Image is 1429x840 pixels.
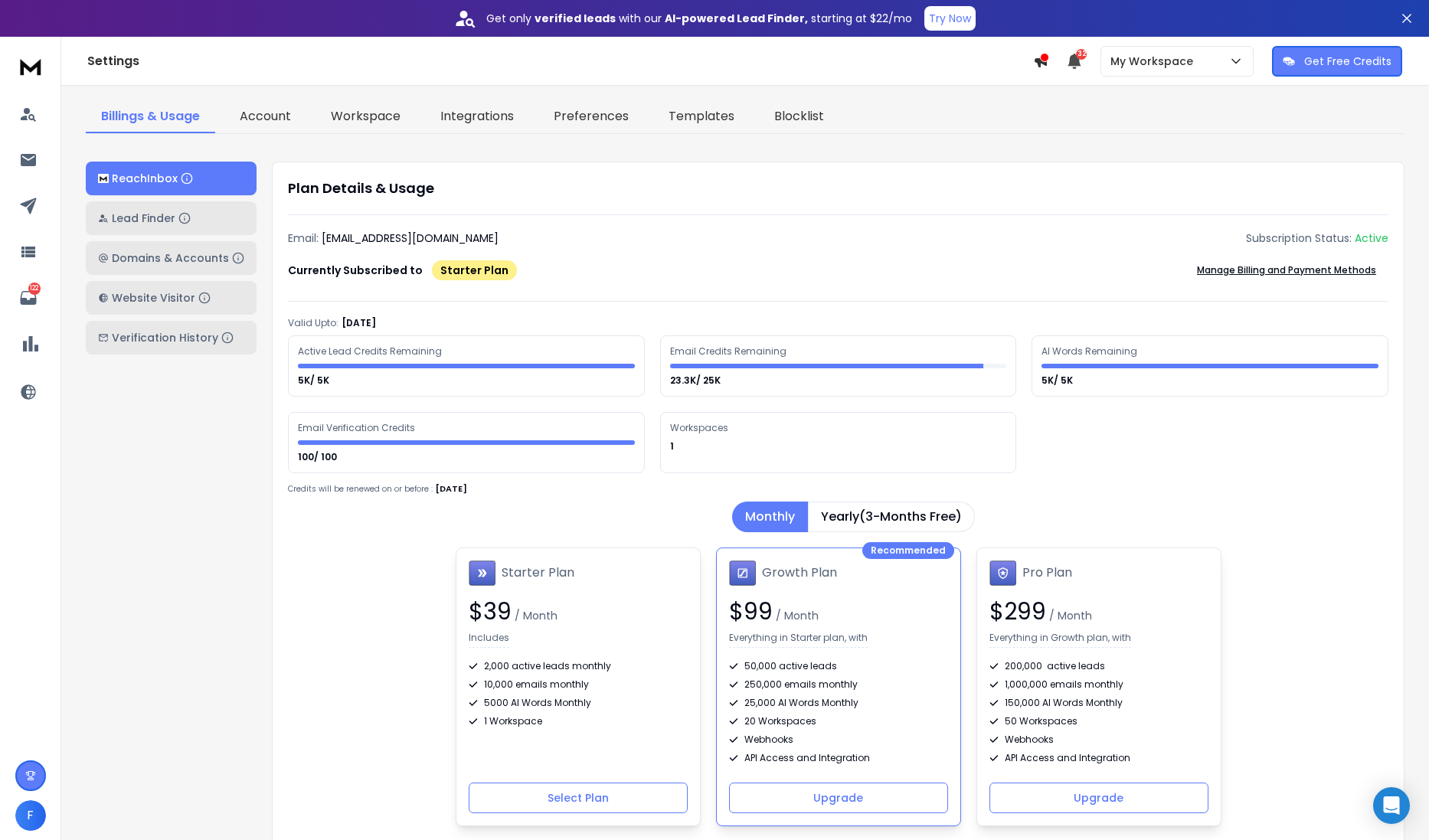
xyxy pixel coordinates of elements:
a: Preferences [538,101,644,133]
p: [DATE] [342,317,376,329]
button: F [15,800,46,831]
strong: AI-powered Lead Finder, [665,11,808,26]
button: Select Plan [469,783,688,813]
p: [DATE] [436,482,467,495]
div: 50 Workspaces [989,715,1208,727]
div: Workspaces [670,422,731,434]
span: $ 39 [469,595,512,628]
button: ReachInbox [86,162,257,195]
p: Get Free Credits [1304,54,1391,69]
a: Workspace [316,101,416,133]
img: Starter Plan icon [469,561,495,587]
p: Valid Upto: [288,317,338,329]
p: 100/ 100 [298,451,339,463]
div: 25,000 AI Words Monthly [729,697,948,709]
div: 150,000 AI Words Monthly [989,697,1208,709]
div: AI Words Remaining [1042,345,1140,358]
img: logo [15,52,46,80]
span: $ 299 [989,595,1046,628]
a: Templates [653,101,750,133]
p: 5K/ 5K [1042,374,1075,387]
div: Active Lead Credits Remaining [298,345,444,358]
a: Account [224,101,306,133]
p: Email: [288,230,319,246]
h1: Starter Plan [502,564,574,582]
div: Starter Plan [432,260,517,280]
p: Includes [469,632,509,648]
button: Verification History [86,321,257,355]
p: 122 [28,283,41,295]
span: $ 99 [729,595,773,628]
p: Everything in Growth plan, with [989,632,1131,648]
h1: Settings [87,52,1033,70]
a: Billings & Usage [86,101,215,133]
img: logo [98,174,109,184]
strong: verified leads [535,11,616,26]
h1: Plan Details & Usage [288,178,1388,199]
div: 200,000 active leads [989,660,1208,672]
p: Manage Billing and Payment Methods [1197,264,1376,276]
button: Monthly [732,502,808,532]
div: 1 Workspace [469,715,688,727]
span: / Month [512,608,558,623]
p: 23.3K/ 25K [670,374,723,387]
button: Domains & Accounts [86,241,257,275]
div: 1,000,000 emails monthly [989,678,1208,691]
div: API Access and Integration [729,752,948,764]
h1: Growth Plan [762,564,837,582]
div: Email Credits Remaining [670,345,789,358]
div: Webhooks [989,734,1208,746]
div: Recommended [862,542,954,559]
a: Integrations [425,101,529,133]
button: Get Free Credits [1272,46,1402,77]
button: Yearly(3-Months Free) [808,502,975,532]
div: 250,000 emails monthly [729,678,948,691]
p: Get only with our starting at $22/mo [486,11,912,26]
button: Website Visitor [86,281,257,315]
p: Try Now [929,11,971,26]
div: Email Verification Credits [298,422,417,434]
button: Lead Finder [86,201,257,235]
a: Blocklist [759,101,839,133]
a: 122 [13,283,44,313]
p: Currently Subscribed to [288,263,423,278]
h1: Pro Plan [1022,564,1072,582]
button: Upgrade [989,783,1208,813]
div: 2,000 active leads monthly [469,660,688,672]
p: My Workspace [1110,54,1199,69]
div: 50,000 active leads [729,660,948,672]
p: Subscription Status: [1246,230,1352,246]
div: 10,000 emails monthly [469,678,688,691]
div: Webhooks [729,734,948,746]
p: 1 [670,440,676,453]
div: Active [1355,230,1388,246]
div: 20 Workspaces [729,715,948,727]
img: Pro Plan icon [989,561,1016,587]
span: 32 [1076,49,1087,60]
button: Try Now [924,6,976,31]
div: Open Intercom Messenger [1373,787,1410,824]
span: / Month [773,608,819,623]
p: Credits will be renewed on or before : [288,483,433,495]
button: Upgrade [729,783,948,813]
p: 5K/ 5K [298,374,332,387]
p: Everything in Starter plan, with [729,632,868,648]
button: Manage Billing and Payment Methods [1185,255,1388,286]
div: API Access and Integration [989,752,1208,764]
div: 5000 AI Words Monthly [469,697,688,709]
span: / Month [1046,608,1092,623]
img: Growth Plan icon [729,561,756,587]
p: [EMAIL_ADDRESS][DOMAIN_NAME] [322,230,499,246]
